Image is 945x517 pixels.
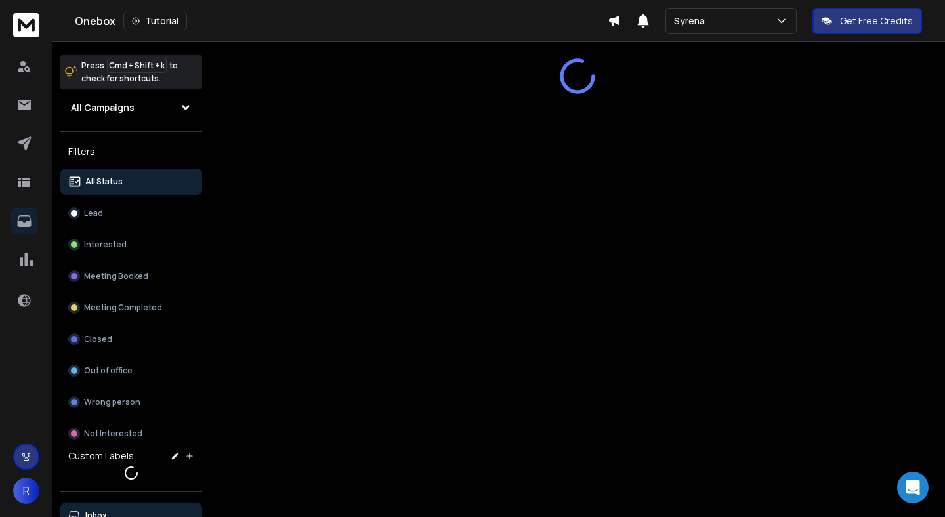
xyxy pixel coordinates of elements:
[60,295,202,321] button: Meeting Completed
[840,14,913,28] p: Get Free Credits
[84,428,142,439] p: Not Interested
[812,8,922,34] button: Get Free Credits
[71,101,135,114] h1: All Campaigns
[84,239,127,250] p: Interested
[674,14,710,28] p: Syrena
[84,271,148,281] p: Meeting Booked
[60,263,202,289] button: Meeting Booked
[60,200,202,226] button: Lead
[60,94,202,121] button: All Campaigns
[107,58,167,73] span: Cmd + Shift + k
[60,326,202,352] button: Closed
[60,142,202,161] h3: Filters
[13,478,39,504] button: R
[123,12,187,30] button: Tutorial
[60,232,202,258] button: Interested
[68,449,134,463] h3: Custom Labels
[84,365,133,376] p: Out of office
[75,12,608,30] div: Onebox
[60,169,202,195] button: All Status
[60,358,202,384] button: Out of office
[85,176,123,187] p: All Status
[84,397,140,407] p: Wrong person
[81,59,178,85] p: Press to check for shortcuts.
[84,334,112,344] p: Closed
[60,389,202,415] button: Wrong person
[84,208,103,218] p: Lead
[897,472,929,503] div: Open Intercom Messenger
[60,421,202,447] button: Not Interested
[84,302,162,313] p: Meeting Completed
